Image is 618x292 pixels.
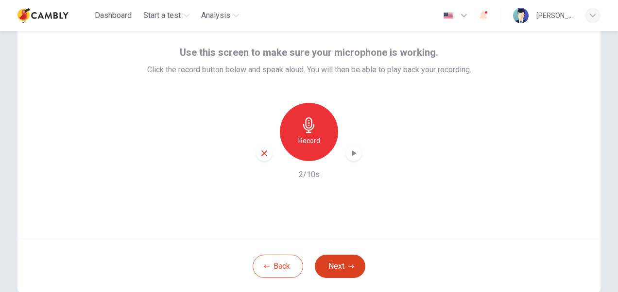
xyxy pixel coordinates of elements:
[91,7,136,24] button: Dashboard
[197,7,243,24] button: Analysis
[180,45,438,60] span: Use this screen to make sure your microphone is working.
[147,64,471,76] span: Click the record button below and speak aloud. You will then be able to play back your recording.
[280,103,338,161] button: Record
[442,12,454,19] img: en
[17,6,69,25] img: Cambly logo
[315,255,365,278] button: Next
[513,8,529,23] img: Profile picture
[201,10,230,21] span: Analysis
[143,10,181,21] span: Start a test
[253,255,303,278] button: Back
[95,10,132,21] span: Dashboard
[17,6,91,25] a: Cambly logo
[536,10,573,21] div: [PERSON_NAME]
[298,135,320,146] h6: Record
[299,169,320,180] h6: 2/10s
[139,7,193,24] button: Start a test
